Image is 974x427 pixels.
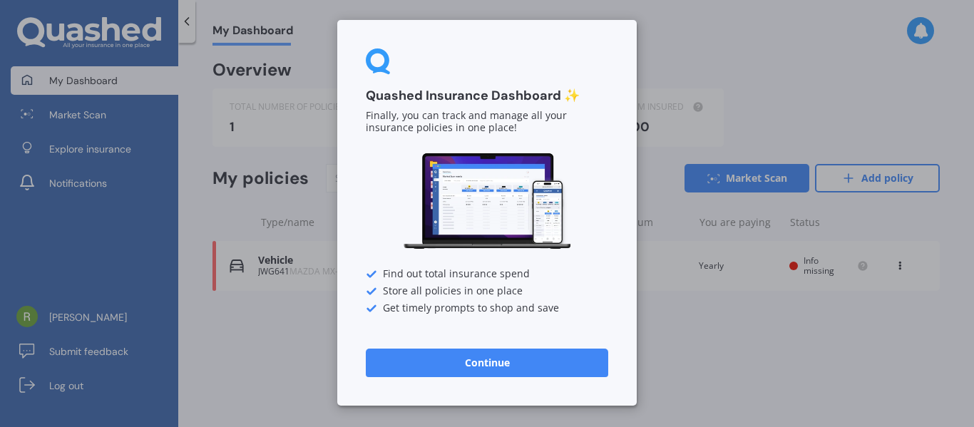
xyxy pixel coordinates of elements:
[366,110,608,134] p: Finally, you can track and manage all your insurance policies in one place!
[401,151,573,252] img: Dashboard
[366,269,608,280] div: Find out total insurance spend
[366,349,608,377] button: Continue
[366,286,608,297] div: Store all policies in one place
[366,303,608,314] div: Get timely prompts to shop and save
[366,88,608,104] h3: Quashed Insurance Dashboard ✨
